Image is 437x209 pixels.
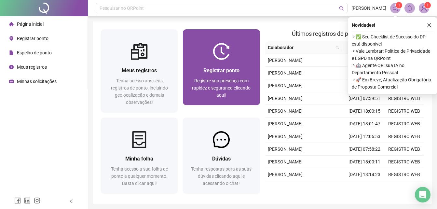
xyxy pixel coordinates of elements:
[268,121,303,126] span: [PERSON_NAME]
[352,21,375,29] span: Novidades !
[268,44,333,51] span: Colaborador
[334,43,341,52] span: search
[24,197,31,204] span: linkedin
[17,50,52,55] span: Espelho de ponto
[268,83,303,88] span: [PERSON_NAME]
[352,62,433,76] span: ⚬ 🤖 Agente QR: sua IA no Departamento Pessoal
[384,168,424,181] td: REGISTRO WEB
[192,78,251,98] span: Registre sua presença com rapidez e segurança clicando aqui!
[384,92,424,105] td: REGISTRO WEB
[125,156,153,162] span: Minha folha
[17,36,48,41] span: Registrar ponto
[111,78,168,105] span: Tenha acesso aos seus registros de ponto, incluindo geolocalização e demais observações!
[427,23,431,27] span: close
[17,79,57,84] span: Minhas solicitações
[339,6,344,11] span: search
[9,22,14,26] span: home
[384,118,424,130] td: REGISTRO WEB
[17,64,47,70] span: Meus registros
[292,30,397,37] span: Últimos registros de ponto sincronizados
[183,118,260,193] a: DúvidasTenha respostas para as suas dúvidas clicando aqui e acessando o chat!
[396,2,402,8] sup: 1
[268,172,303,177] span: [PERSON_NAME]
[345,92,384,105] td: [DATE] 07:39:51
[345,79,384,92] td: [DATE] 12:19:04
[122,67,157,74] span: Meus registros
[345,54,384,67] td: [DATE] 17:58:43
[183,29,260,105] a: Registrar pontoRegistre sua presença com rapidez e segurança clicando aqui!
[384,156,424,168] td: REGISTRO WEB
[345,143,384,156] td: [DATE] 07:58:22
[101,118,178,193] a: Minha folhaTenha acesso a sua folha de ponto a qualquer momento. Basta clicar aqui!
[415,187,430,202] div: Open Intercom Messenger
[212,156,231,162] span: Dúvidas
[268,108,303,114] span: [PERSON_NAME]
[392,5,398,11] span: notification
[101,29,178,112] a: Meus registrosTenha acesso aos seus registros de ponto, incluindo geolocalização e demais observa...
[9,79,14,84] span: schedule
[69,199,74,203] span: left
[268,70,303,76] span: [PERSON_NAME]
[14,197,21,204] span: facebook
[345,44,373,51] span: Data/Hora
[351,5,386,12] span: [PERSON_NAME]
[9,36,14,41] span: environment
[268,146,303,152] span: [PERSON_NAME]
[17,21,44,27] span: Página inicial
[268,134,303,139] span: [PERSON_NAME]
[345,168,384,181] td: [DATE] 13:14:23
[345,67,384,79] td: [DATE] 13:17:22
[9,50,14,55] span: file
[352,48,433,62] span: ⚬ Vale Lembrar: Política de Privacidade e LGPD na QRPoint
[427,3,429,7] span: 1
[34,197,40,204] span: instagram
[268,96,303,101] span: [PERSON_NAME]
[419,3,429,13] img: 90196
[352,33,433,48] span: ⚬ ✅ Seu Checklist de Sucesso do DP está disponível
[345,181,384,194] td: [DATE] 12:14:08
[345,156,384,168] td: [DATE] 18:00:11
[384,143,424,156] td: REGISTRO WEB
[335,46,339,49] span: search
[345,105,384,118] td: [DATE] 18:00:15
[268,159,303,164] span: [PERSON_NAME]
[384,105,424,118] td: REGISTRO WEB
[9,65,14,69] span: clock-circle
[342,41,380,54] th: Data/Hora
[384,181,424,194] td: REGISTRO WEB
[384,130,424,143] td: REGISTRO WEB
[345,118,384,130] td: [DATE] 13:01:47
[398,3,400,7] span: 1
[203,67,239,74] span: Registrar ponto
[407,5,413,11] span: bell
[111,166,168,186] span: Tenha acesso a sua folha de ponto a qualquer momento. Basta clicar aqui!
[191,166,252,186] span: Tenha respostas para as suas dúvidas clicando aqui e acessando o chat!
[352,76,433,91] span: ⚬ 🚀 Em Breve, Atualização Obrigatória de Proposta Comercial
[345,130,384,143] td: [DATE] 12:06:53
[424,2,431,8] sup: Atualize o seu contato no menu Meus Dados
[268,58,303,63] span: [PERSON_NAME]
